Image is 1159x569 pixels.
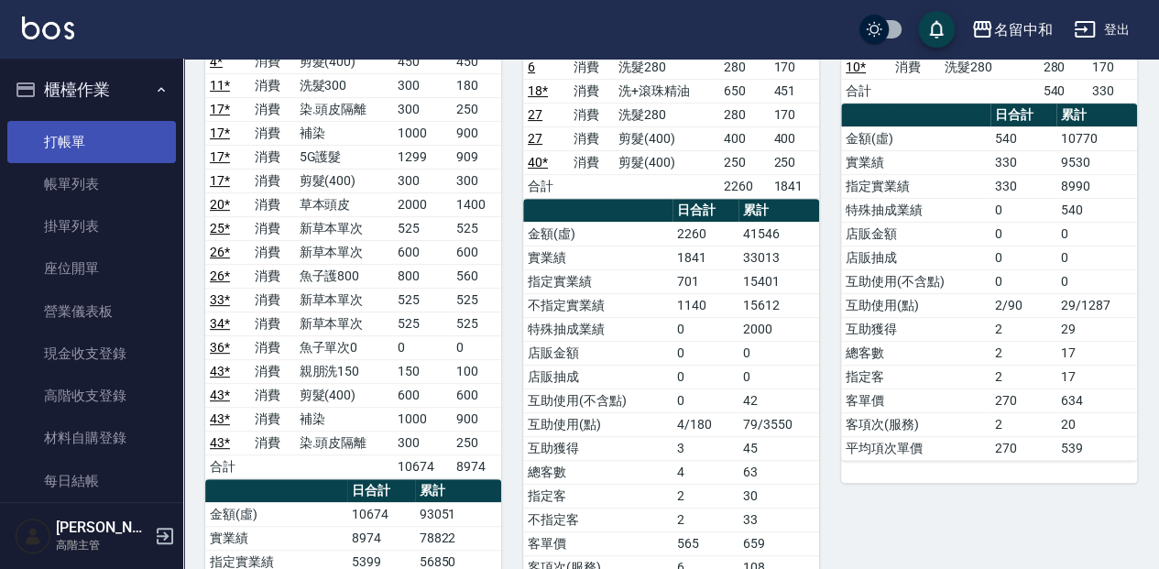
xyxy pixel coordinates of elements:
td: 1000 [393,121,452,145]
td: 補染 [295,121,394,145]
th: 累計 [415,479,501,503]
td: 店販金額 [523,341,672,365]
td: 新草本單次 [295,216,394,240]
td: 消費 [250,73,295,97]
td: 33013 [738,246,819,269]
td: 不指定客 [523,508,672,531]
td: 300 [393,97,452,121]
th: 累計 [1056,104,1137,127]
td: 909 [452,145,501,169]
td: 1140 [672,293,738,317]
td: 2000 [393,192,452,216]
td: 金額(虛) [205,502,347,526]
td: 消費 [250,312,295,335]
td: 消費 [250,49,295,73]
td: 客單價 [523,531,672,555]
td: 0 [393,335,452,359]
td: 450 [393,49,452,73]
td: 2 [672,508,738,531]
td: 63 [738,460,819,484]
td: 指定實業績 [523,269,672,293]
th: 日合計 [672,199,738,223]
td: 0 [990,198,1056,222]
td: 250 [719,150,770,174]
a: 每日結帳 [7,460,176,502]
td: 539 [1056,436,1137,460]
td: 3 [672,436,738,460]
a: 掛單列表 [7,205,176,247]
td: 565 [672,531,738,555]
td: 9530 [1056,150,1137,174]
td: 29 [1056,317,1137,341]
td: 指定客 [841,365,990,388]
td: 270 [990,436,1056,460]
td: 29/1287 [1056,293,1137,317]
td: 600 [452,383,501,407]
td: 指定客 [523,484,672,508]
p: 高階主管 [56,537,149,553]
td: 消費 [891,55,940,79]
td: 實業績 [523,246,672,269]
table: a dense table [841,104,1137,461]
td: 消費 [250,240,295,264]
td: 店販抽成 [841,246,990,269]
td: 525 [393,288,452,312]
td: 10674 [393,454,452,478]
td: 0 [990,246,1056,269]
td: 300 [393,169,452,192]
td: 消費 [250,192,295,216]
td: 300 [452,169,501,192]
th: 日合計 [990,104,1056,127]
a: 材料自購登錄 [7,417,176,459]
a: 27 [528,131,542,146]
td: 合計 [205,454,250,478]
td: 洗+滾珠精油 [614,79,719,103]
td: 2 [990,412,1056,436]
td: 180 [452,73,501,97]
td: 600 [452,240,501,264]
td: 新草本單次 [295,312,394,335]
td: 金額(虛) [841,126,990,150]
td: 消費 [569,126,615,150]
td: 消費 [250,216,295,240]
td: 100 [452,359,501,383]
td: 金額(虛) [523,222,672,246]
td: 30 [738,484,819,508]
td: 魚子護800 [295,264,394,288]
td: 互助使用(點) [841,293,990,317]
a: 座位開單 [7,247,176,290]
td: 10674 [347,502,414,526]
img: Person [15,518,51,554]
td: 店販抽成 [523,365,672,388]
td: 互助使用(點) [523,412,672,436]
td: 1299 [393,145,452,169]
td: 170 [769,103,819,126]
td: 400 [769,126,819,150]
td: 0 [990,222,1056,246]
td: 600 [393,240,452,264]
td: 互助使用(不含點) [523,388,672,412]
td: 實業績 [841,150,990,174]
td: 不指定實業績 [523,293,672,317]
td: 15612 [738,293,819,317]
td: 525 [393,312,452,335]
td: 消費 [250,97,295,121]
td: 900 [452,121,501,145]
td: 洗髮280 [614,103,719,126]
td: 525 [452,216,501,240]
td: 42 [738,388,819,412]
td: 總客數 [523,460,672,484]
td: 600 [393,383,452,407]
td: 400 [719,126,770,150]
td: 250 [769,150,819,174]
td: 1841 [672,246,738,269]
td: 15401 [738,269,819,293]
td: 280 [1038,55,1088,79]
td: 1000 [393,407,452,431]
a: 27 [528,107,542,122]
td: 800 [393,264,452,288]
td: 701 [672,269,738,293]
td: 33 [738,508,819,531]
td: 客單價 [841,388,990,412]
td: 250 [452,431,501,454]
